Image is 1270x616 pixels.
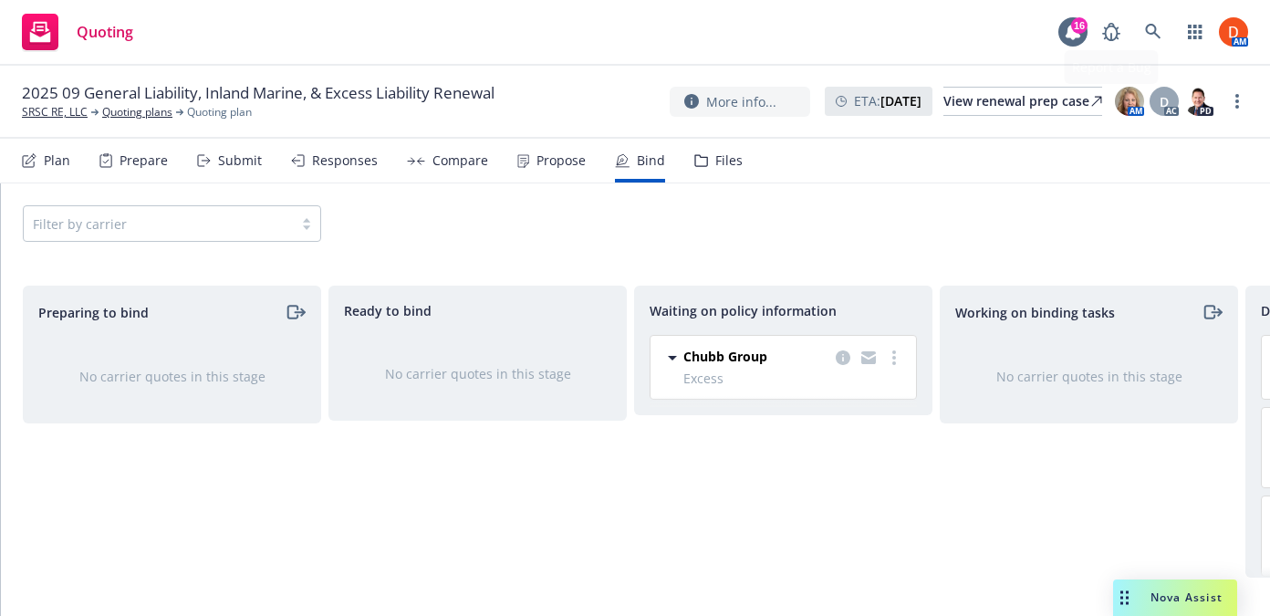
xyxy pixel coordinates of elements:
img: photo [1184,87,1213,116]
div: 16 [1071,17,1088,34]
div: No carrier quotes in this stage [359,364,597,383]
div: No carrier quotes in this stage [970,367,1208,386]
a: moveRight [284,301,306,323]
a: Report a Bug [1093,14,1129,50]
div: No carrier quotes in this stage [53,367,291,386]
span: Quoting plan [187,104,252,120]
a: copy logging email [832,347,854,369]
span: More info... [706,92,776,111]
a: copy logging email [858,347,880,369]
a: Switch app [1177,14,1213,50]
div: Responses [312,153,378,168]
div: View renewal prep case [943,88,1102,115]
a: View renewal prep case [943,87,1102,116]
div: Compare [432,153,488,168]
span: Excess [683,369,905,388]
span: Quoting [77,25,133,39]
button: Nova Assist [1113,579,1237,616]
div: Drag to move [1113,579,1136,616]
span: Ready to bind [344,301,432,320]
div: Prepare [120,153,168,168]
div: Plan [44,153,70,168]
span: Waiting on policy information [650,301,837,320]
span: D [1160,92,1169,111]
button: More info... [670,87,810,117]
span: Working on binding tasks [955,303,1115,322]
img: photo [1115,87,1144,116]
a: Search [1135,14,1171,50]
img: photo [1219,17,1248,47]
div: Bind [637,153,665,168]
span: ETA : [854,91,921,110]
a: moveRight [1201,301,1223,323]
span: Nova Assist [1150,590,1223,605]
a: Quoting plans [102,104,172,120]
div: Submit [218,153,262,168]
span: 2025 09 General Liability, Inland Marine, & Excess Liability Renewal [22,82,494,104]
div: Propose [536,153,586,168]
a: SRSC RE, LLC [22,104,88,120]
strong: [DATE] [880,92,921,110]
span: Chubb Group [683,347,767,366]
a: more [883,347,905,369]
span: Preparing to bind [38,303,149,322]
a: more [1226,90,1248,112]
a: Quoting [15,6,141,57]
div: Files [715,153,743,168]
